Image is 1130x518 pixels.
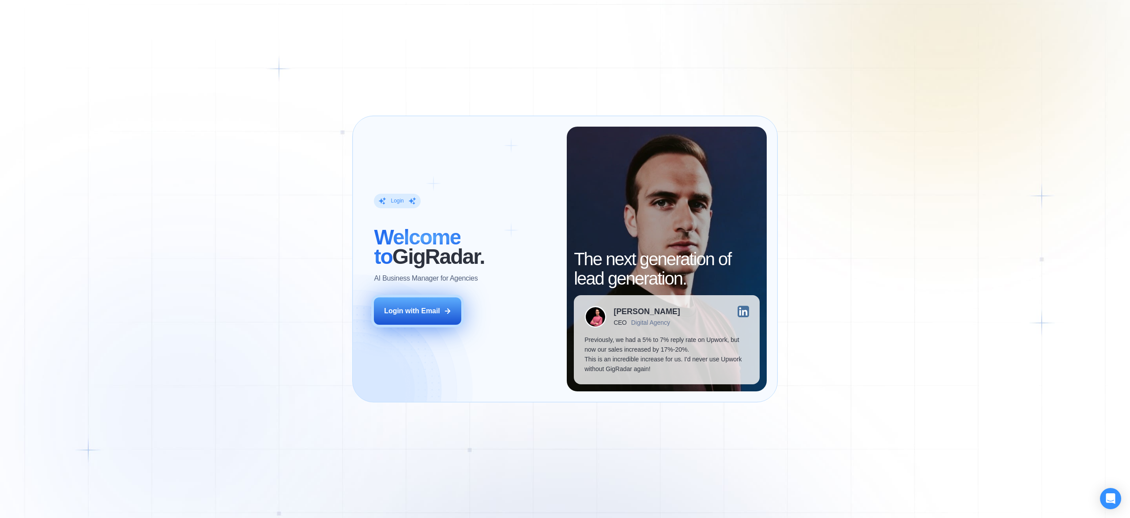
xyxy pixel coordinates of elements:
[614,319,626,326] div: CEO
[631,319,670,326] div: Digital Agency
[374,228,556,267] h2: ‍ GigRadar.
[574,249,759,288] h2: The next generation of lead generation.
[374,225,460,268] span: Welcome to
[1100,488,1121,509] div: Open Intercom Messenger
[391,197,403,204] div: Login
[584,335,749,374] p: Previously, we had a 5% to 7% reply rate on Upwork, but now our sales increased by 17%-20%. This ...
[374,297,461,325] button: Login with Email
[614,308,680,315] div: [PERSON_NAME]
[374,274,478,283] p: AI Business Manager for Agencies
[384,306,440,316] div: Login with Email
